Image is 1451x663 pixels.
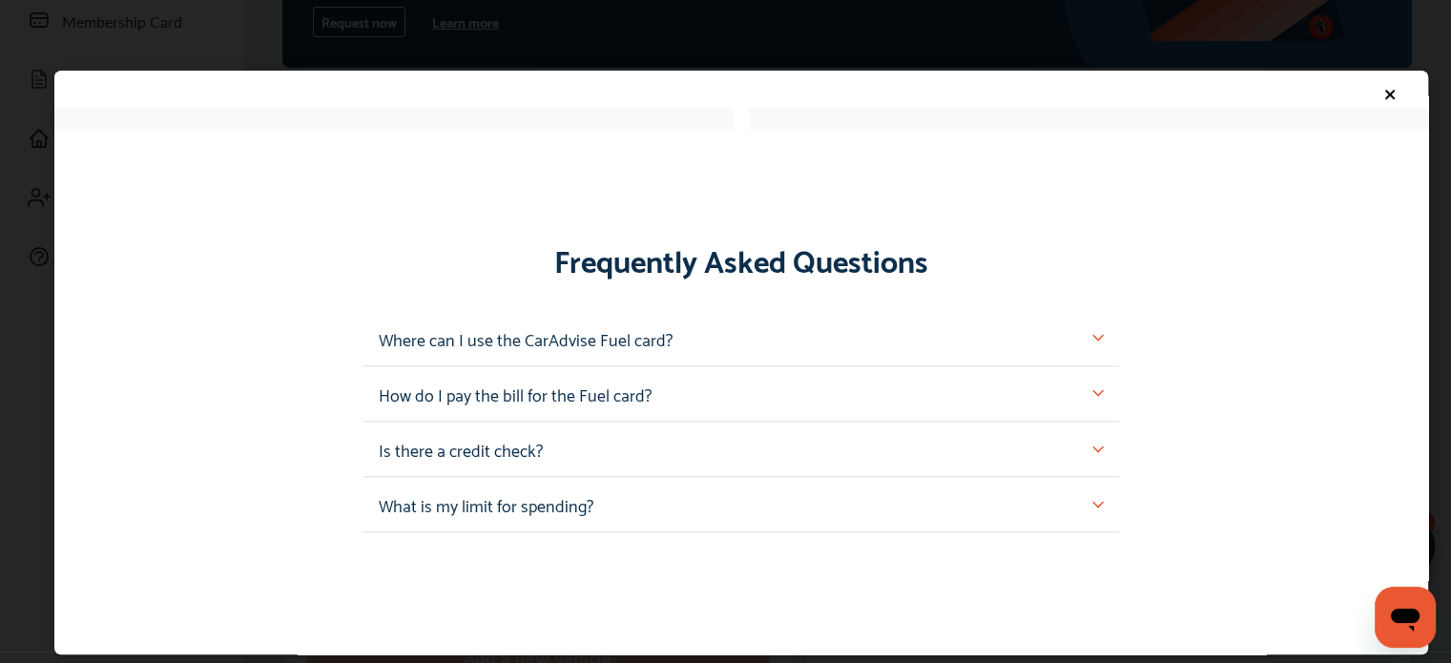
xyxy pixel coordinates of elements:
iframe: Button to launch messaging window [1375,587,1436,648]
p: Where can I use the CarAdvise Fuel card? [379,325,673,349]
img: arrow-up-orange.65fe8923.svg [1092,387,1104,399]
img: arrow-up-orange.65fe8923.svg [1092,499,1104,510]
p: Is there a credit check? [379,437,543,461]
img: arrow-up-orange.65fe8923.svg [1092,443,1104,454]
p: What is my limit for spending? [379,492,593,516]
p: Frequently Asked Questions [54,238,1428,280]
img: arrow-up-orange.65fe8923.svg [1092,332,1104,343]
p: How do I pay the bill for the Fuel card? [379,382,652,405]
